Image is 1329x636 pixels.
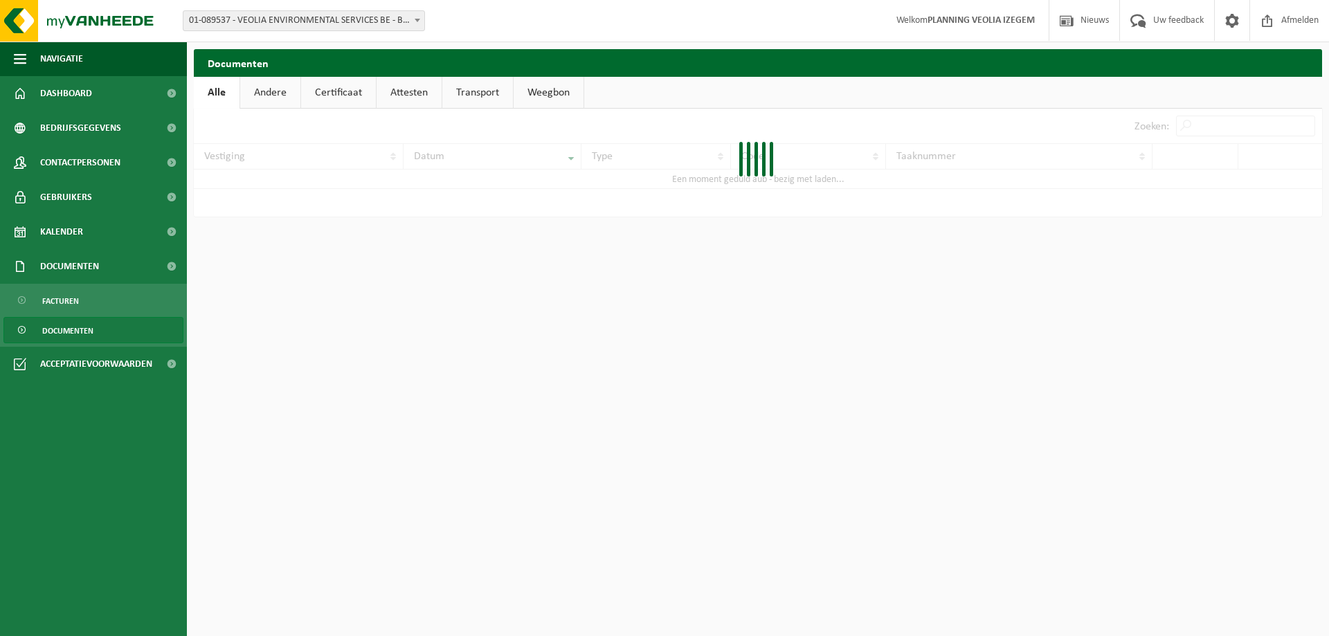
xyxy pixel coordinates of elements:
[3,317,183,343] a: Documenten
[240,77,300,109] a: Andere
[928,15,1035,26] strong: PLANNING VEOLIA IZEGEM
[183,11,424,30] span: 01-089537 - VEOLIA ENVIRONMENTAL SERVICES BE - BEERSE
[514,77,584,109] a: Weegbon
[194,77,239,109] a: Alle
[40,180,92,215] span: Gebruikers
[40,111,121,145] span: Bedrijfsgegevens
[442,77,513,109] a: Transport
[40,76,92,111] span: Dashboard
[40,42,83,76] span: Navigatie
[377,77,442,109] a: Attesten
[40,249,99,284] span: Documenten
[40,347,152,381] span: Acceptatievoorwaarden
[42,288,79,314] span: Facturen
[42,318,93,344] span: Documenten
[40,145,120,180] span: Contactpersonen
[3,287,183,314] a: Facturen
[183,10,425,31] span: 01-089537 - VEOLIA ENVIRONMENTAL SERVICES BE - BEERSE
[194,49,1322,76] h2: Documenten
[40,215,83,249] span: Kalender
[301,77,376,109] a: Certificaat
